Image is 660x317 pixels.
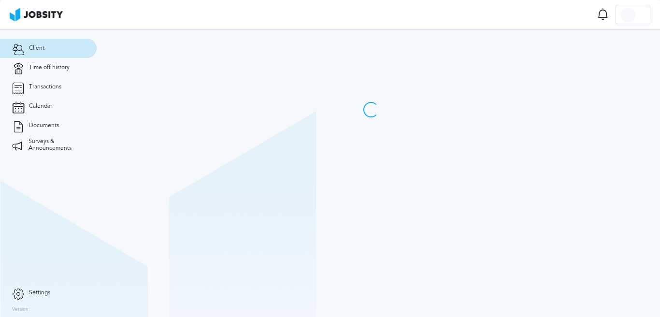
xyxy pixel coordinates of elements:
img: ab4bad089aa723f57921c736e9817d99.png [10,8,63,21]
span: Settings [29,289,50,296]
span: Surveys & Announcements [29,138,85,152]
span: Transactions [29,84,61,90]
span: Documents [29,122,59,129]
span: Calendar [29,103,52,110]
label: Version: [12,307,30,313]
span: Client [29,45,44,52]
span: Time off history [29,64,70,71]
